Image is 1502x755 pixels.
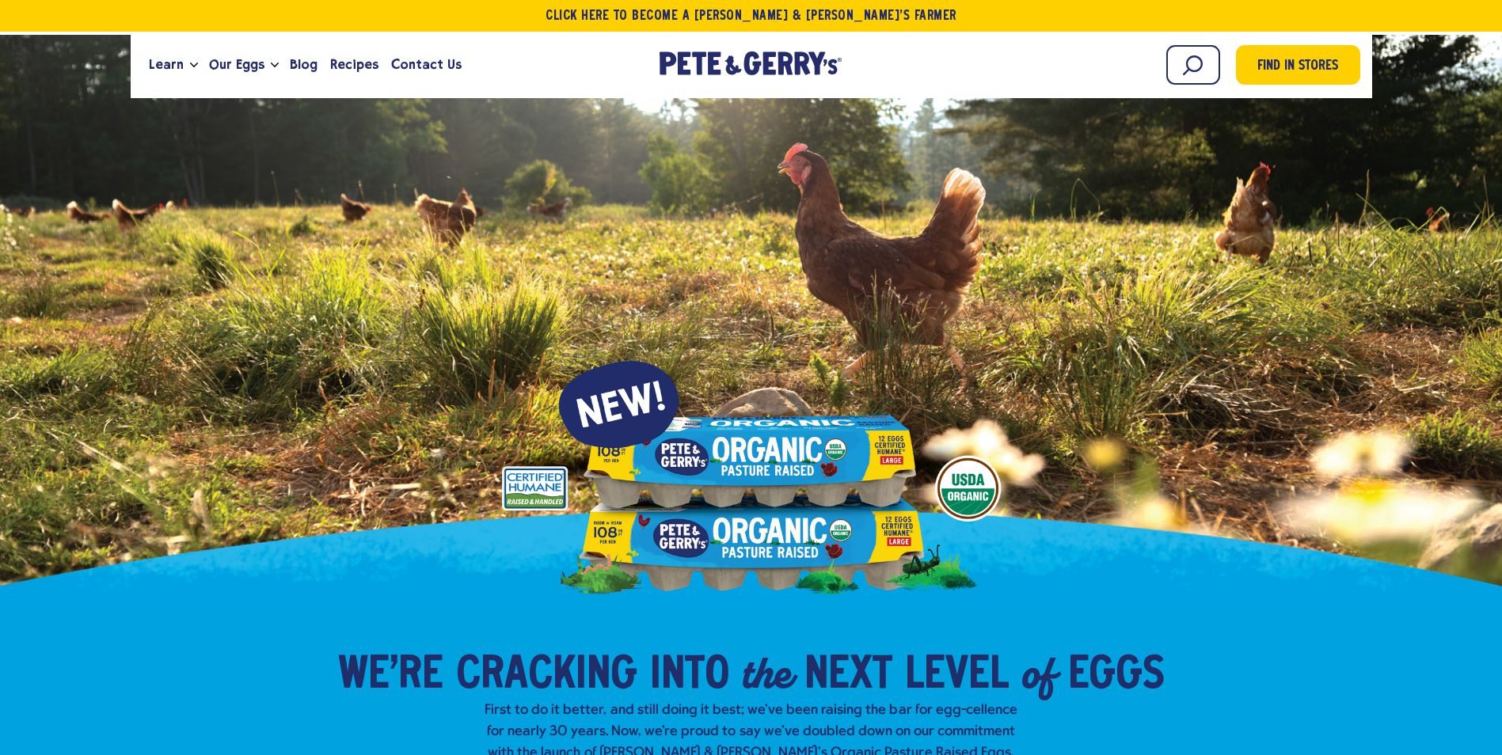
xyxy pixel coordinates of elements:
input: Search [1166,45,1220,85]
a: Our Eggs [203,44,271,86]
span: Find in Stores [1257,56,1338,78]
span: Our Eggs [209,55,264,74]
span: Recipes [330,55,378,74]
span: Level [905,652,1009,700]
button: Open the dropdown menu for Our Eggs [271,63,279,68]
em: the [742,644,792,701]
a: Learn [143,44,190,86]
span: Next [804,652,892,700]
a: Find in Stores [1236,45,1360,85]
span: Contact Us [391,55,462,74]
em: of [1021,644,1055,701]
span: Cracking [456,652,637,700]
a: Recipes [324,44,385,86]
span: Learn [149,55,184,74]
span: Eggs​ [1068,652,1165,700]
span: Blog [290,55,318,74]
span: into [650,652,729,700]
button: Open the dropdown menu for Learn [190,63,198,68]
a: Contact Us [385,44,468,86]
span: We’re [338,652,443,700]
a: Blog [283,44,324,86]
